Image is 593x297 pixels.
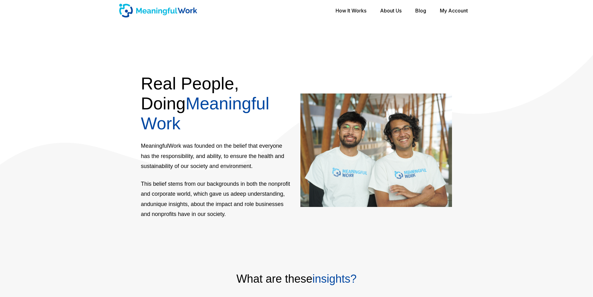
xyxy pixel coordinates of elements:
nav: Main menu [329,5,474,16]
span: This belief stems from our backgrounds in both the nonprofit and corporate world, which gave us a... [141,181,290,218]
span: Doing [141,94,186,113]
a: Blog [415,4,426,17]
img: Rafid and Raaj [300,93,452,207]
span: Real People, [141,74,239,93]
span: Meaningful Work [141,94,270,133]
img: Meaningful Work Logo [119,4,197,17]
span: deep understanding [234,191,283,197]
span: MeaningfulWork was founded on the belief that everyone has the responsibility, and ability, to en... [141,143,285,169]
a: How It Works [336,4,366,17]
span: unique insights [150,201,188,207]
span: What are these [236,272,312,285]
span: insights? [236,272,356,285]
a: My Account [440,4,468,17]
a: About Us [380,4,402,17]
